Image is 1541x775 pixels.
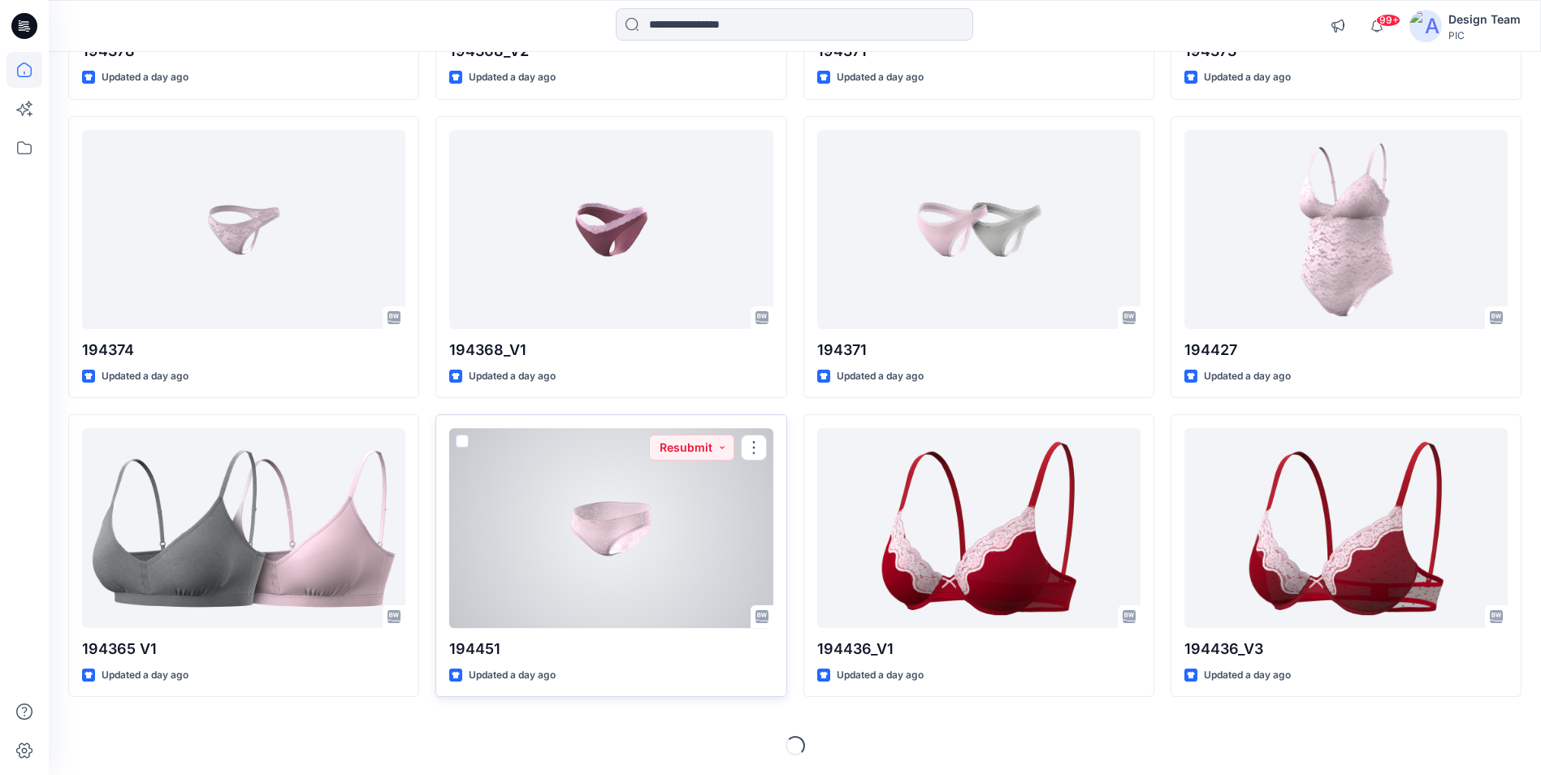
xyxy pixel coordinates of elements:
[102,667,188,684] p: Updated a day ago
[817,428,1141,627] a: 194436_V1
[469,667,556,684] p: Updated a day ago
[82,339,405,362] p: 194374
[449,339,773,362] p: 194368_V1
[102,368,188,385] p: Updated a day ago
[1409,10,1442,42] img: avatar
[82,428,405,627] a: 194365 V1
[817,130,1141,329] a: 194371
[1448,10,1521,29] div: Design Team
[1448,29,1521,41] div: PIC
[1184,130,1508,329] a: 194427
[837,667,924,684] p: Updated a day ago
[102,69,188,86] p: Updated a day ago
[1184,339,1508,362] p: 194427
[1204,69,1291,86] p: Updated a day ago
[837,368,924,385] p: Updated a day ago
[449,428,773,627] a: 194451
[449,638,773,660] p: 194451
[469,368,556,385] p: Updated a day ago
[1376,14,1400,27] span: 99+
[82,638,405,660] p: 194365 V1
[817,638,1141,660] p: 194436_V1
[1184,638,1508,660] p: 194436_V3
[449,130,773,329] a: 194368_V1
[1204,667,1291,684] p: Updated a day ago
[837,69,924,86] p: Updated a day ago
[1204,368,1291,385] p: Updated a day ago
[817,339,1141,362] p: 194371
[1184,428,1508,627] a: 194436_V3
[469,69,556,86] p: Updated a day ago
[82,130,405,329] a: 194374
